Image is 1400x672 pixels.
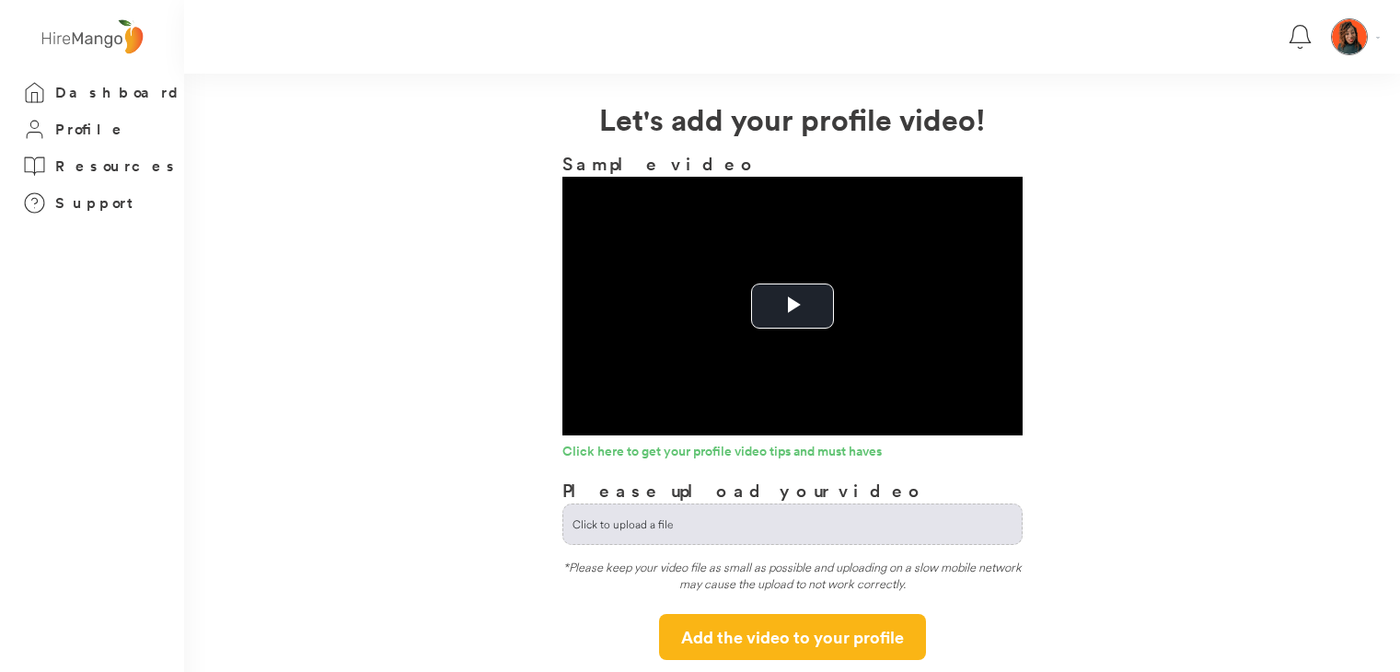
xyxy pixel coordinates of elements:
[562,477,926,504] h3: Please upload your video
[562,177,1023,435] div: Video Player
[562,559,1023,600] div: *Please keep your video file as small as possible and uploading on a slow mobile network may caus...
[55,81,184,104] h3: Dashboard
[562,445,1023,463] a: Click here to get your profile video tips and must haves
[184,97,1400,141] h2: Let's add your profile video!
[55,191,142,214] h3: Support
[1332,19,1367,54] img: Screenshot%202024-06-05%20193832.png
[562,150,1023,177] h3: Sample video
[659,614,926,660] button: Add the video to your profile
[36,16,148,59] img: logo%20-%20hiremango%20gray.png
[55,118,127,141] h3: Profile
[55,155,179,178] h3: Resources
[1376,37,1380,39] img: Vector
